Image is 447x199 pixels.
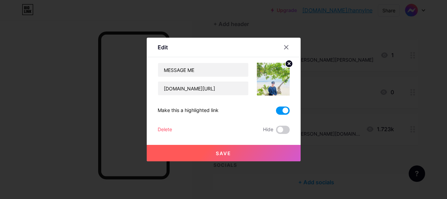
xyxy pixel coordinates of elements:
input: URL [158,82,248,95]
button: Save [147,145,301,161]
input: Title [158,63,248,77]
span: Hide [263,126,273,134]
div: Edit [158,43,168,51]
span: Save [216,150,231,156]
div: Make this a highlighted link [158,107,219,115]
div: Delete [158,126,172,134]
img: link_thumbnail [257,63,290,96]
